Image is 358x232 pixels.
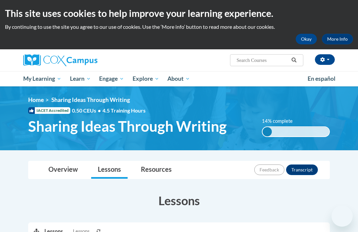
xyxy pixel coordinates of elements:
[23,54,97,66] img: Cox Campus
[5,23,353,30] p: By continuing to use the site you agree to our use of cookies. Use the ‘More info’ button to read...
[28,117,227,135] span: Sharing Ideas Through Writing
[163,71,195,86] a: About
[28,96,44,103] a: Home
[315,54,335,65] button: Account Settings
[28,192,330,209] h3: Lessons
[331,206,353,227] iframe: Button to launch messaging window
[28,107,70,114] span: IACET Accredited
[236,56,289,64] input: Search Courses
[72,107,102,114] span: 0.50 CEUs
[98,107,101,114] span: •
[23,75,61,83] span: My Learning
[167,75,190,83] span: About
[128,71,163,86] a: Explore
[308,75,335,82] span: En español
[23,54,120,66] a: Cox Campus
[322,34,353,44] a: More Info
[134,161,178,179] a: Resources
[289,56,299,64] button: Search
[19,71,66,86] a: My Learning
[303,72,340,86] a: En español
[5,7,353,20] h2: This site uses cookies to help improve your learning experience.
[99,75,124,83] span: Engage
[95,71,128,86] a: Engage
[18,71,340,86] div: Main menu
[254,164,284,175] button: Feedback
[263,127,272,136] div: 14% complete
[262,117,300,125] label: 14% complete
[66,71,95,86] a: Learn
[102,107,146,114] span: 4.5 Training Hours
[42,161,85,179] a: Overview
[51,96,130,103] span: Sharing Ideas Through Writing
[133,75,159,83] span: Explore
[91,161,128,179] a: Lessons
[70,75,91,83] span: Learn
[286,164,318,175] button: Transcript
[296,34,317,44] button: Okay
